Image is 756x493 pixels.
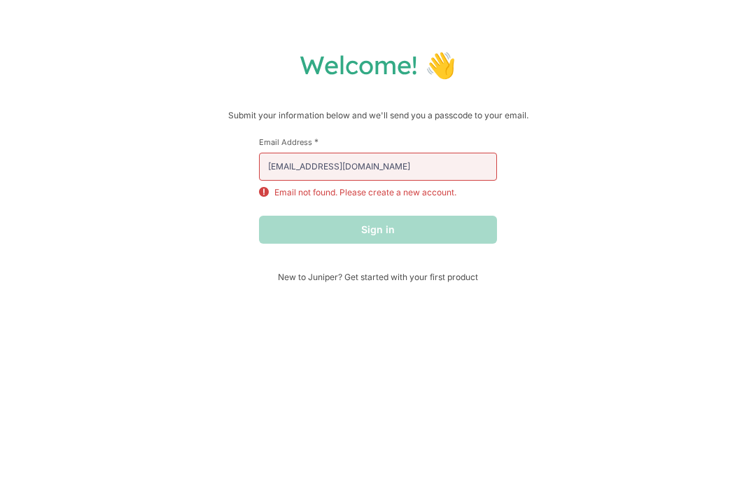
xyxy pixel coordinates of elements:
[14,109,742,123] p: Submit your information below and we'll send you a passcode to your email.
[259,272,497,282] span: New to Juniper? Get started with your first product
[274,186,456,199] p: Email not found. Please create a new account.
[314,137,318,147] span: This field is required.
[259,137,497,147] label: Email Address
[14,49,742,81] h1: Welcome! 👋
[259,153,497,181] input: email@example.com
